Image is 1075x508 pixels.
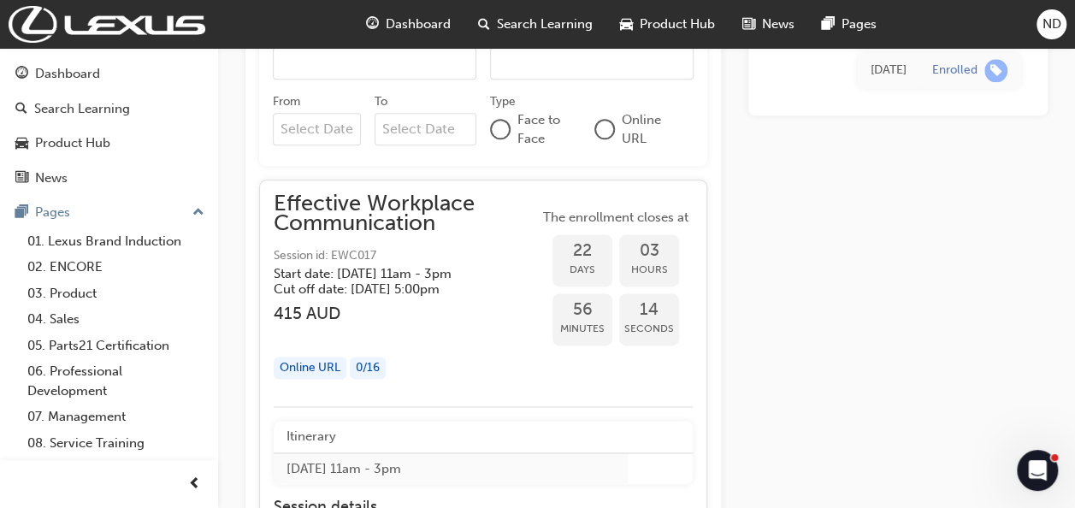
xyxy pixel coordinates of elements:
span: Session id: EWC017 [274,246,539,266]
h5: Start date: [DATE] 11am - 3pm [274,266,511,281]
span: Hours [619,260,679,280]
div: From [273,93,300,110]
h3: 415 AUD [274,304,539,323]
span: pages-icon [15,205,28,221]
span: 56 [552,300,612,320]
span: guage-icon [366,14,379,35]
a: 01. Lexus Brand Induction [21,228,211,255]
span: news-icon [15,171,28,186]
input: Title [273,47,476,80]
input: Session Id [490,47,694,80]
a: 04. Sales [21,306,211,333]
button: DashboardSearch LearningProduct HubNews [7,55,211,197]
div: To [375,93,387,110]
span: learningRecordVerb_ENROLL-icon [984,59,1007,82]
span: Search Learning [497,15,593,34]
div: News [35,168,68,188]
input: From [273,113,361,145]
button: Effective Workplace CommunicationSession id: EWC017Start date: [DATE] 11am - 3pm Cut off date: [D... [274,194,693,393]
a: Product Hub [7,127,211,159]
a: search-iconSearch Learning [464,7,606,42]
div: Dashboard [35,64,100,84]
span: Online URL [622,110,680,149]
span: news-icon [742,14,755,35]
span: Pages [842,15,877,34]
button: Pages [7,197,211,228]
span: car-icon [620,14,633,35]
div: Enrolled [932,62,978,79]
div: Online URL [274,357,346,380]
a: pages-iconPages [808,7,890,42]
span: guage-icon [15,67,28,82]
div: Tue Mar 07 2023 01:00:00 GMT+1100 (Australian Eastern Daylight Time) [871,61,907,80]
th: Itinerary [274,421,628,452]
a: News [7,162,211,194]
span: 22 [552,241,612,261]
a: 05. Parts21 Certification [21,333,211,359]
a: 06. Professional Development [21,358,211,404]
button: ND [1037,9,1066,39]
img: Trak [9,6,205,43]
span: Product Hub [640,15,715,34]
span: 14 [619,300,679,320]
td: [DATE] 11am - 3pm [274,452,628,484]
div: Product Hub [35,133,110,153]
span: Face to Face [517,110,581,149]
a: 08. Service Training [21,430,211,457]
input: To [375,113,476,145]
div: Search Learning [34,99,130,119]
a: 03. Product [21,281,211,307]
span: ND [1043,15,1061,34]
span: up-icon [192,202,204,224]
a: Search Learning [7,93,211,125]
span: Minutes [552,319,612,339]
h5: Cut off date: [DATE] 5:00pm [274,281,511,297]
span: search-icon [478,14,490,35]
div: 0 / 16 [350,357,386,380]
span: prev-icon [188,474,201,495]
a: news-iconNews [729,7,808,42]
a: 02. ENCORE [21,254,211,281]
span: Days [552,260,612,280]
a: 07. Management [21,404,211,430]
iframe: Intercom live chat [1017,450,1058,491]
div: Pages [35,203,70,222]
div: Type [490,93,516,110]
span: News [762,15,794,34]
span: pages-icon [822,14,835,35]
span: search-icon [15,102,27,117]
span: Effective Workplace Communication [274,194,539,233]
span: 03 [619,241,679,261]
span: car-icon [15,136,28,151]
a: car-iconProduct Hub [606,7,729,42]
a: 09. Technical Training [21,456,211,482]
span: Seconds [619,319,679,339]
a: guage-iconDashboard [352,7,464,42]
span: Dashboard [386,15,451,34]
span: The enrollment closes at [539,208,693,227]
a: Dashboard [7,58,211,90]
